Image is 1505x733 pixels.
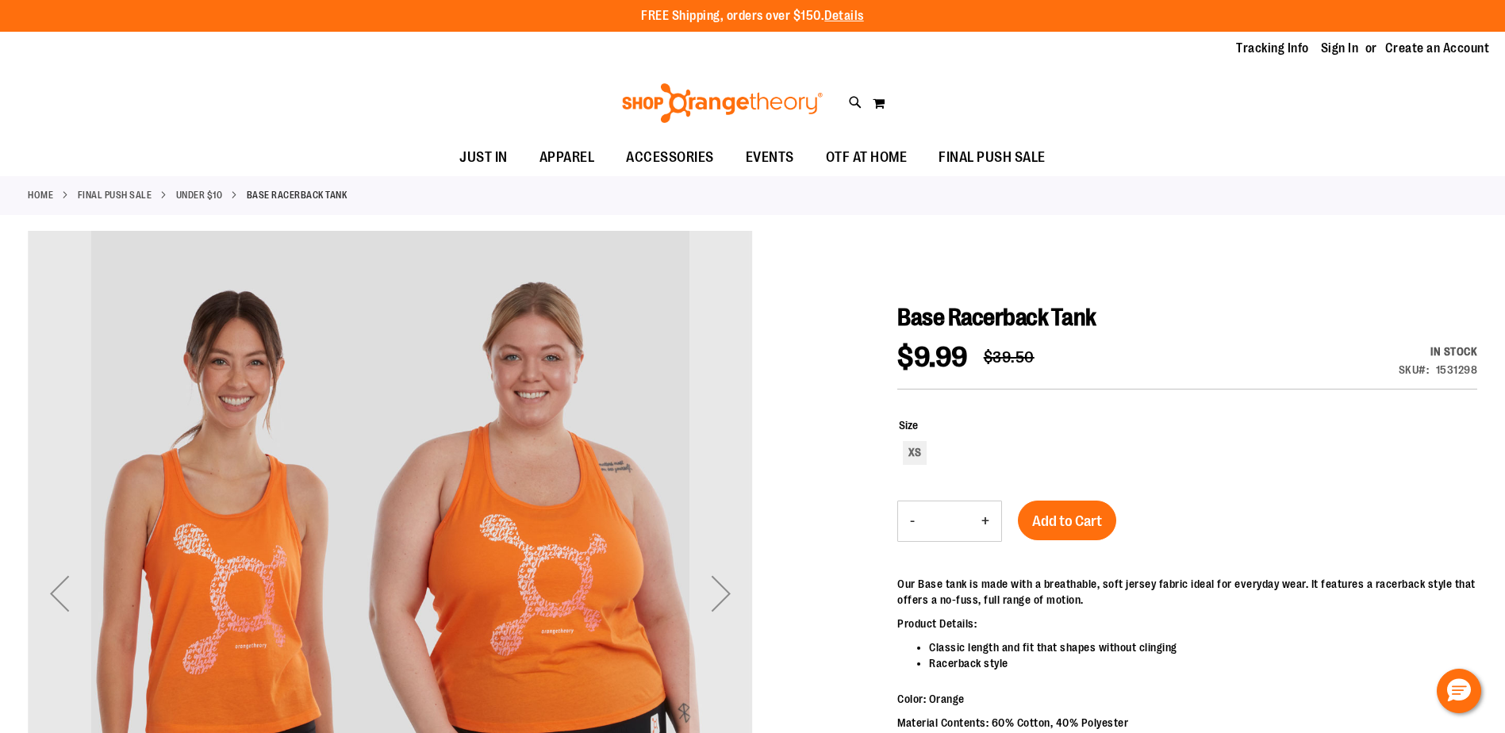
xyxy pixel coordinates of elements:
a: Sign In [1321,40,1359,57]
p: Material Contents: 60% Cotton, 40% Polyester [897,715,1477,731]
a: Tracking Info [1236,40,1309,57]
a: JUST IN [443,140,524,176]
button: Hello, have a question? Let’s chat. [1437,669,1481,713]
span: FINAL PUSH SALE [939,140,1046,175]
div: Availability [1399,343,1478,359]
a: Details [824,9,864,23]
strong: Base Racerback Tank [247,188,347,202]
span: OTF AT HOME [826,140,908,175]
p: Our Base tank is made with a breathable, soft jersey fabric ideal for everyday wear. It features ... [897,576,1477,608]
button: Increase product quantity [969,501,1001,541]
span: Add to Cart [1032,512,1102,530]
button: Decrease product quantity [898,501,927,541]
a: FINAL PUSH SALE [923,140,1062,176]
a: OTF AT HOME [810,140,923,176]
span: JUST IN [459,140,508,175]
a: Under $10 [176,188,223,202]
a: ACCESSORIES [610,140,730,176]
p: FREE Shipping, orders over $150. [641,7,864,25]
li: Classic length and fit that shapes without clinging [929,639,1477,655]
a: APPAREL [524,140,611,175]
div: XS [903,441,927,465]
span: $9.99 [897,341,968,374]
strong: SKU [1399,363,1430,376]
span: APPAREL [539,140,595,175]
a: EVENTS [730,140,810,176]
input: Product quantity [927,502,969,540]
span: $39.50 [984,348,1035,366]
a: Create an Account [1385,40,1490,57]
p: Product Details: [897,616,1477,631]
div: 1531298 [1436,362,1478,378]
span: ACCESSORIES [626,140,714,175]
img: Shop Orangetheory [620,83,825,123]
span: EVENTS [746,140,794,175]
div: In stock [1399,343,1478,359]
li: Racerback style [929,655,1477,671]
span: Base Racerback Tank [897,304,1096,331]
p: Color: Orange [897,691,1477,707]
button: Add to Cart [1018,501,1116,540]
a: FINAL PUSH SALE [78,188,152,202]
a: Home [28,188,53,202]
span: Size [899,419,918,432]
